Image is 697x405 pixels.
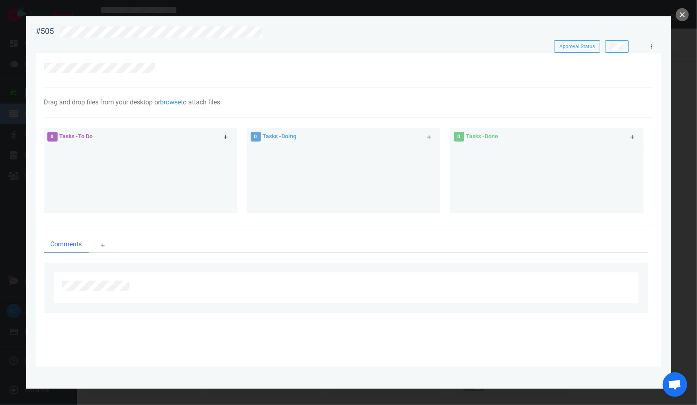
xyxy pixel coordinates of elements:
span: to attach files [181,98,220,106]
a: browse [160,98,181,106]
span: 0 [454,132,464,142]
span: Comments [51,239,82,249]
div: #505 [36,26,54,36]
button: Approval Status [554,40,600,53]
span: Tasks - Done [466,133,499,139]
span: 0 [251,132,261,142]
button: close [676,8,689,21]
span: Drag and drop files from your desktop or [44,98,160,106]
div: Open de chat [663,372,687,397]
span: Tasks - Doing [263,133,297,139]
span: 0 [47,132,58,142]
span: Tasks - To Do [60,133,93,139]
